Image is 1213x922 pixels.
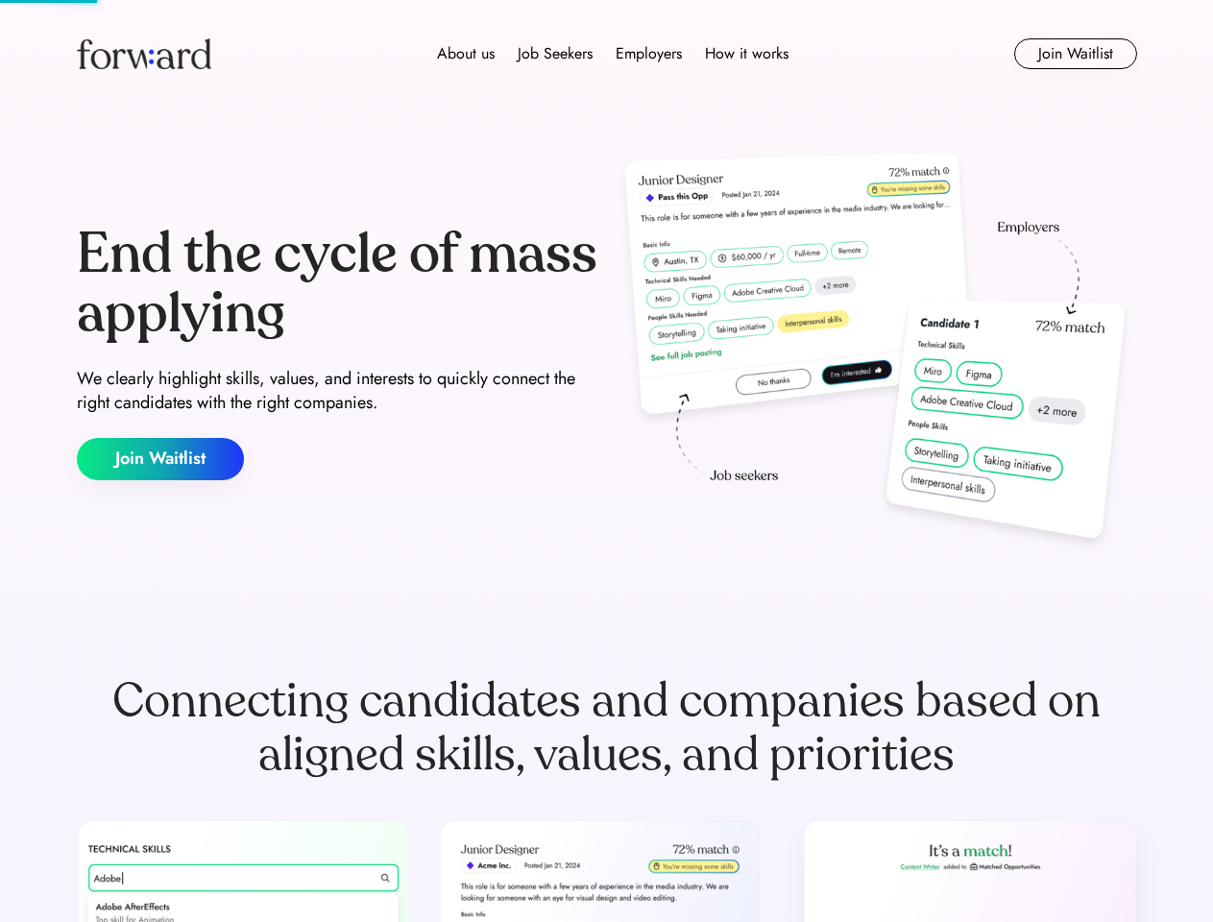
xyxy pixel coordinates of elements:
button: Join Waitlist [1014,38,1137,69]
button: Join Waitlist [77,438,244,480]
div: End the cycle of mass applying [77,225,599,343]
div: We clearly highlight skills, values, and interests to quickly connect the right candidates with t... [77,367,599,415]
div: How it works [705,42,788,65]
img: hero-image.png [615,146,1137,559]
div: Connecting candidates and companies based on aligned skills, values, and priorities [77,674,1137,782]
div: About us [437,42,495,65]
div: Job Seekers [518,42,593,65]
img: Forward logo [77,38,211,69]
div: Employers [616,42,682,65]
